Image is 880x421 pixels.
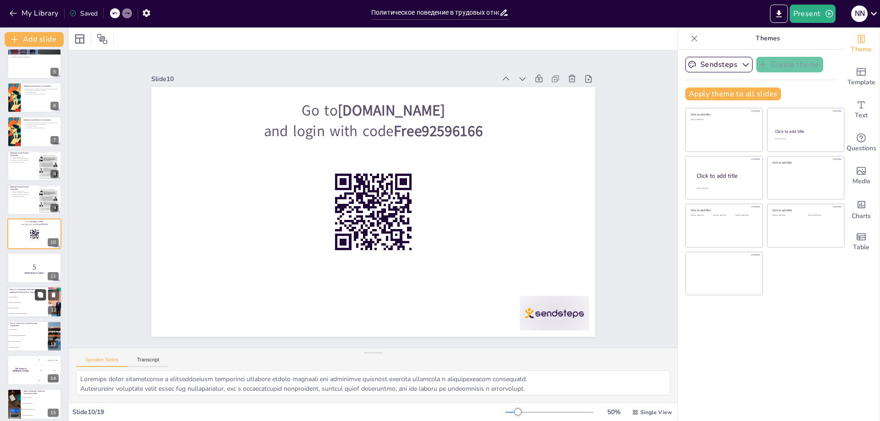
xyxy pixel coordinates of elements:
div: Slide 10 / 19 [72,408,506,416]
span: Обсуждение изменений [22,403,61,404]
div: Add a table [843,225,880,258]
span: Участие в выборах [9,329,47,330]
p: 5 [10,262,59,272]
div: Get real-time input from your audience [843,126,880,159]
div: 11 [48,272,59,280]
div: 5 [50,68,59,76]
button: Present [790,5,836,23]
p: Установление границ [23,91,59,93]
p: Ответственное поведение сотрудников [23,93,59,95]
div: 200 [34,365,61,375]
button: My Library [7,6,62,21]
strong: [DOMAIN_NAME] [30,220,44,223]
p: Последствия политического поведения [23,90,59,92]
div: Click to add text [808,214,837,217]
strong: [DOMAIN_NAME] [337,100,445,120]
p: and login with code [173,121,573,142]
button: Apply theme to all slides [685,87,781,100]
span: Игнорирование корпоративных изменений [8,313,48,314]
div: Change the overall theme [843,27,880,60]
div: Add text boxes [843,93,880,126]
span: Table [853,242,869,252]
p: Активное обсуждение изменений [10,192,34,194]
p: Влияние на кадровую политику [10,194,34,196]
p: and login with code [10,223,59,225]
span: Theme [851,44,872,55]
div: https://cdn.sendsteps.com/images/logo/sendsteps_logo_white.pnghttps://cdn.sendsteps.com/images/lo... [7,49,61,79]
div: 13 [7,321,61,351]
div: Click to add text [772,214,801,217]
p: Лоббирование решений [10,195,34,197]
div: N N [851,5,868,22]
p: Внутрикорпоративные стратегии [10,49,59,52]
div: 10 [48,238,59,246]
p: Что не относится к политическому поведению? [10,322,45,327]
p: Участие в профсоюзах [10,156,34,158]
div: 8 [50,170,59,178]
div: Click to add title [697,172,755,180]
p: Последствия политического поведения [23,124,59,126]
p: Go to [173,100,573,120]
p: Различие между политическим и неполитическим поведением [23,88,59,90]
strong: Подготовьтесь к квизу! [25,272,44,274]
div: 15 [7,389,61,419]
div: 14 [48,374,59,383]
div: 15 [48,409,59,417]
div: 11 [7,253,61,283]
button: N N [851,5,868,23]
p: Создание групп интересов [10,51,59,53]
div: 9 [50,204,59,212]
p: Различие между политическим и неполитическим поведением [23,122,59,124]
div: Slide 10 [151,75,496,83]
span: Text [855,110,868,120]
p: Лоббирование решений [10,161,34,163]
p: Границы политического поведения [23,85,59,87]
div: https://cdn.sendsteps.com/images/logo/sendsteps_logo_white.pnghttps://cdn.sendsteps.com/images/lo... [7,116,61,147]
button: Duplicate Slide [35,290,46,301]
button: Transcript [128,357,169,367]
div: https://cdn.sendsteps.com/images/logo/sendsteps_logo_white.pnghttps://cdn.sendsteps.com/images/lo... [7,219,61,249]
span: Media [852,176,870,186]
button: Delete Slide [48,290,59,301]
span: Выполнение рутинных задач [22,409,61,410]
div: Click to add text [691,214,711,217]
div: https://cdn.sendsteps.com/images/logo/sendsteps_logo_white.pnghttps://cdn.sendsteps.com/images/lo... [7,286,62,317]
span: Выполнение рутинных задач [8,302,48,303]
div: Click to add text [736,214,756,217]
button: Speaker Notes [76,357,128,367]
div: Click to add title [691,208,756,212]
div: Click to add title [775,129,836,134]
div: Click to add title [772,208,838,212]
div: Add images, graphics, shapes or video [843,159,880,192]
p: Участие в профсоюзах [10,190,34,192]
button: Add slide [5,32,64,47]
div: Click to add text [691,119,756,121]
div: https://cdn.sendsteps.com/images/logo/sendsteps_logo_white.pnghttps://cdn.sendsteps.com/images/lo... [7,185,61,215]
div: https://cdn.sendsteps.com/images/logo/sendsteps_logo_white.pnghttps://cdn.sendsteps.com/images/lo... [7,151,61,181]
span: Template [847,77,875,87]
button: Sendsteps [685,57,753,72]
span: Участие в профсоюзах [22,397,61,398]
span: Лоббирование интересов [8,307,48,309]
div: Click to add title [691,113,756,116]
div: Click to add title [772,160,838,164]
p: Влияние на кадровую политику [10,159,34,161]
span: Questions [847,143,876,153]
span: Лоббирование интересов [9,347,47,348]
div: Click to add text [775,138,836,140]
p: Какое из следующих действий является примером политического поведения? [10,289,45,294]
p: Themes [702,27,834,49]
p: Активное обсуждение изменений [10,158,34,160]
div: 50 % [603,408,625,416]
button: Create theme [756,57,823,72]
p: Go to [10,220,59,223]
button: Export to PowerPoint [770,5,788,23]
input: Insert title [371,6,499,19]
div: 13 [48,340,59,349]
div: Click to add text [713,214,734,217]
p: Какое поведение считается неполитическим? [23,390,59,395]
p: Повышение влияния в организации [10,56,59,58]
div: Saved [69,9,98,18]
div: Click to add body [697,187,754,190]
div: https://cdn.sendsteps.com/images/logo/sendsteps_logo_white.pnghttps://cdn.sendsteps.com/images/lo... [7,82,61,113]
